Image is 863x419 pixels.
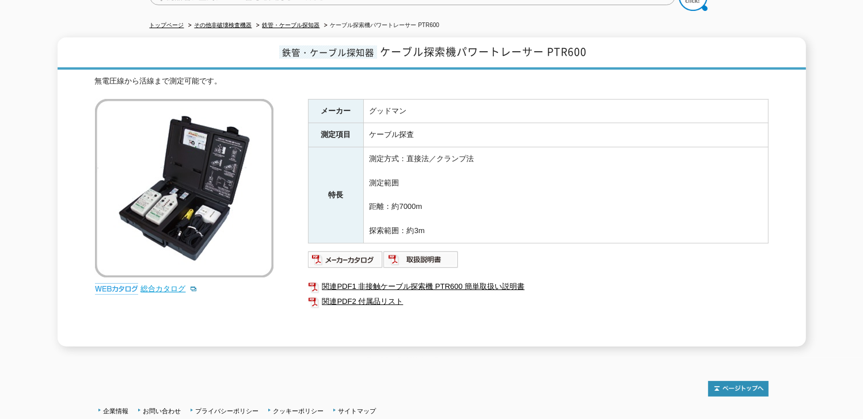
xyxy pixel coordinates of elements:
th: 特長 [308,147,363,243]
a: その他非破壊検査機器 [195,22,252,28]
img: webカタログ [95,283,138,295]
img: 取扱説明書 [383,250,459,269]
div: 無電圧線から活線まで測定可能です。 [95,75,769,87]
a: プライバシーポリシー [196,407,259,414]
td: 測定方式：直接法／クランプ法 測定範囲 距離：約7000m 探索範囲：約3m [363,147,768,243]
a: 取扱説明書 [383,258,459,266]
span: ケーブル探索機パワートレーサー PTR600 [380,44,587,59]
img: メーカーカタログ [308,250,383,269]
a: 鉄管・ケーブル探知器 [263,22,320,28]
th: メーカー [308,99,363,123]
img: トップページへ [708,381,769,397]
a: メーカーカタログ [308,258,383,266]
a: 総合カタログ [141,284,197,293]
a: クッキーポリシー [273,407,324,414]
a: 関連PDF2 付属品リスト [308,294,769,309]
th: 測定項目 [308,123,363,147]
span: 鉄管・ケーブル探知器 [279,45,377,59]
td: グッドマン [363,99,768,123]
a: 企業情報 [104,407,129,414]
a: お問い合わせ [143,407,181,414]
li: ケーブル探索機パワートレーサー PTR600 [322,20,439,32]
a: サイトマップ [339,407,377,414]
a: 関連PDF1 非接触ケーブル探索機 PTR600 簡単取扱い説明書 [308,279,769,294]
img: ケーブル探索機パワートレーサー PTR600 [95,99,273,277]
td: ケーブル探査 [363,123,768,147]
a: トップページ [150,22,184,28]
